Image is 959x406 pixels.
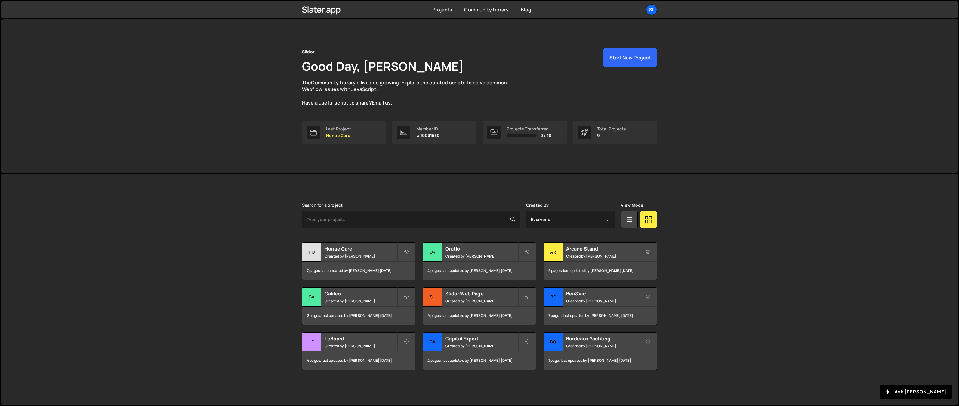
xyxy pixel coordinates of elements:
label: Created By [526,203,549,208]
div: 4 pages, last updated by [PERSON_NAME] [DATE] [423,262,536,280]
a: Last Project Honae Care [302,121,386,144]
a: Email us [372,99,391,106]
div: Ho [302,243,321,262]
small: Created by [PERSON_NAME] [325,343,397,348]
div: 2 pages, last updated by [PERSON_NAME] [DATE] [423,351,536,370]
div: 9 pages, last updated by [PERSON_NAME] [DATE] [423,307,536,325]
div: Projects Transferred [507,126,551,131]
div: Ga [302,288,321,307]
div: Member ID [416,126,439,131]
div: 2 pages, last updated by [PERSON_NAME] [DATE] [302,307,415,325]
small: Created by [PERSON_NAME] [445,254,518,259]
div: Total Projects [597,126,626,131]
h2: Arcane Stand [566,245,639,252]
h2: Bordeaux Yachting [566,335,639,342]
small: Created by [PERSON_NAME] [566,343,639,348]
div: Ca [423,333,442,351]
a: Be Ben&Vic Created by [PERSON_NAME] 7 pages, last updated by [PERSON_NAME] [DATE] [544,287,657,325]
small: Created by [PERSON_NAME] [445,298,518,304]
label: View Mode [621,203,643,208]
p: #10031550 [416,133,439,138]
a: Or Oratio Created by [PERSON_NAME] 4 pages, last updated by [PERSON_NAME] [DATE] [423,242,536,280]
a: Community Library [311,79,356,86]
p: Honae Care [326,133,351,138]
a: Sl Slidor Web Page Created by [PERSON_NAME] 9 pages, last updated by [PERSON_NAME] [DATE] [423,287,536,325]
button: Ask [PERSON_NAME] [880,385,952,399]
input: Type your project... [302,211,520,228]
h2: Ben&Vic [566,290,639,297]
a: Ar Arcane Stand Created by [PERSON_NAME] 5 pages, last updated by [PERSON_NAME] [DATE] [544,242,657,280]
div: Or [423,243,442,262]
a: Blog [521,6,531,13]
div: Bo [544,333,563,351]
p: The is live and growing. Explore the curated scripts to solve common Webflow issues with JavaScri... [302,79,519,106]
a: Sl [646,4,657,15]
h2: Slidor Web Page [445,290,518,297]
div: Be [544,288,563,307]
small: Created by [PERSON_NAME] [566,254,639,259]
a: Le LeBoard Created by [PERSON_NAME] 4 pages, last updated by [PERSON_NAME] [DATE] [302,332,415,370]
h2: Capital Export [445,335,518,342]
p: 9 [597,133,626,138]
label: Search for a project [302,203,343,208]
h2: Honae Care [325,245,397,252]
div: Le [302,333,321,351]
h2: Galileo [325,290,397,297]
div: 5 pages, last updated by [PERSON_NAME] [DATE] [544,262,657,280]
div: Ar [544,243,563,262]
h2: Oratio [445,245,518,252]
small: Created by [PERSON_NAME] [325,254,397,259]
div: Sl [423,288,442,307]
span: 0 / 10 [540,133,551,138]
div: Last Project [326,126,351,131]
small: Created by [PERSON_NAME] [445,343,518,348]
a: Ho Honae Care Created by [PERSON_NAME] 7 pages, last updated by [PERSON_NAME] [DATE] [302,242,415,280]
a: Ga Galileo Created by [PERSON_NAME] 2 pages, last updated by [PERSON_NAME] [DATE] [302,287,415,325]
div: 7 pages, last updated by [PERSON_NAME] [DATE] [544,307,657,325]
div: Slidor [302,48,315,55]
div: 1 page, last updated by [PERSON_NAME] [DATE] [544,351,657,370]
a: Bo Bordeaux Yachting Created by [PERSON_NAME] 1 page, last updated by [PERSON_NAME] [DATE] [544,332,657,370]
h1: Good Day, [PERSON_NAME] [302,58,464,74]
h2: LeBoard [325,335,397,342]
div: 4 pages, last updated by [PERSON_NAME] [DATE] [302,351,415,370]
small: Created by [PERSON_NAME] [325,298,397,304]
div: 7 pages, last updated by [PERSON_NAME] [DATE] [302,262,415,280]
a: Projects [432,6,452,13]
a: Community Library [464,6,509,13]
button: Start New Project [603,48,657,67]
small: Created by [PERSON_NAME] [566,298,639,304]
a: Ca Capital Export Created by [PERSON_NAME] 2 pages, last updated by [PERSON_NAME] [DATE] [423,332,536,370]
